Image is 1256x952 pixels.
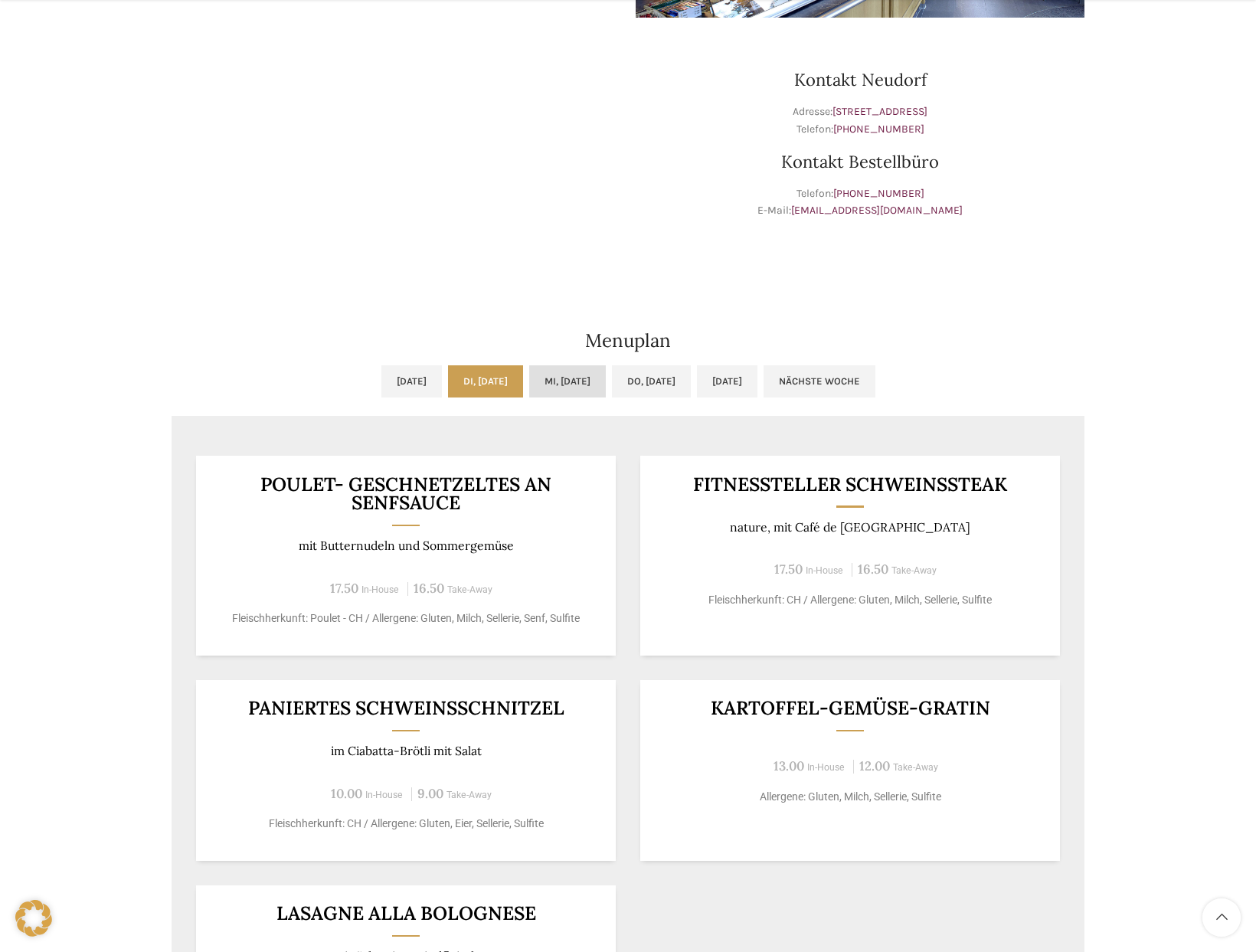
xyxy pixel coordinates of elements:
[807,762,845,773] span: In-House
[774,757,804,774] span: 13.00
[446,790,492,800] span: Take-Away
[636,185,1084,220] p: Telefon: E-Mail:
[215,698,597,718] h3: Paniertes Schweinsschnitzel
[414,580,444,597] span: 16.50
[791,204,963,217] a: [EMAIL_ADDRESS][DOMAIN_NAME]
[774,561,803,577] span: 17.50
[215,538,597,553] p: mit Butternudeln und Sommergemüse
[331,785,362,802] span: 10.00
[612,365,691,397] a: Do, [DATE]
[636,103,1084,138] p: Adresse: Telefon:
[659,789,1042,805] p: Allergene: Gluten, Milch, Sellerie, Sulfite
[859,757,890,774] span: 12.00
[636,71,1084,88] h3: Kontakt Neudorf
[361,584,399,595] span: In-House
[659,592,1042,608] p: Fleischherkunft: CH / Allergene: Gluten, Milch, Sellerie, Sulfite
[659,698,1042,718] h3: Kartoffel-Gemüse-Gratin
[529,365,606,397] a: Mi, [DATE]
[806,565,843,576] span: In-House
[893,762,938,773] span: Take-Away
[215,475,597,512] h3: Poulet- Geschnetzeltes an Senfsauce
[215,816,597,832] p: Fleischherkunft: CH / Allergene: Gluten, Eier, Sellerie, Sulfite
[833,123,924,136] a: [PHONE_NUMBER]
[448,365,523,397] a: Di, [DATE]
[833,187,924,200] a: [PHONE_NUMBER]
[381,365,442,397] a: [DATE]
[215,610,597,626] p: Fleischherkunft: Poulet - CH / Allergene: Gluten, Milch, Sellerie, Senf, Sulfite
[858,561,888,577] span: 16.50
[447,584,492,595] span: Take-Away
[697,365,757,397] a: [DATE]
[659,520,1042,535] p: nature, mit Café de [GEOGRAPHIC_DATA]
[417,785,443,802] span: 9.00
[215,744,597,758] p: im Ciabatta-Brötli mit Salat
[172,332,1084,350] h2: Menuplan
[659,475,1042,494] h3: Fitnessteller Schweinssteak
[172,33,620,263] iframe: schwyter martinsbruggstrasse
[764,365,875,397] a: Nächste Woche
[832,105,927,118] a: [STREET_ADDRESS]
[215,904,597,923] h3: Lasagne alla Bolognese
[1202,898,1241,937] a: Scroll to top button
[330,580,358,597] span: 17.50
[365,790,403,800] span: In-House
[891,565,937,576] span: Take-Away
[636,153,1084,170] h3: Kontakt Bestellbüro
